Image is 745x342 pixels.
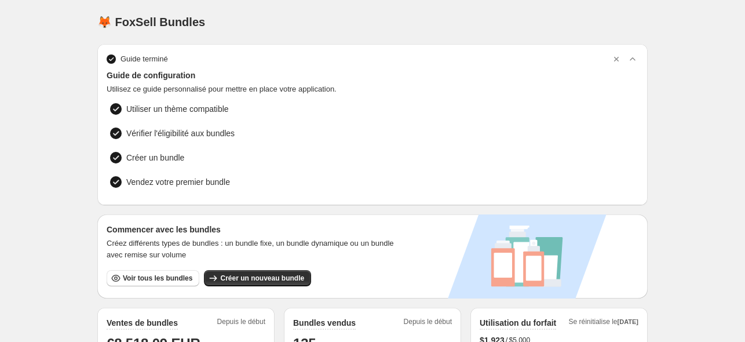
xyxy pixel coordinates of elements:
[217,317,265,330] span: Depuis le début
[126,152,184,163] span: Créer un bundle
[97,15,205,29] h1: 🦊 FoxSell Bundles
[107,238,408,261] span: Créez différents types de bundles : un bundle fixe, un bundle dynamique ou un bundle avec remise ...
[107,224,408,235] h3: Commencer avec les bundles
[123,274,192,283] span: Voir tous les bundles
[120,53,168,65] span: Guide terminé
[480,317,556,329] h2: Utilisation du forfait
[126,103,229,115] span: Utiliser un thème compatible
[568,317,638,330] span: Se réinitialise le
[220,274,304,283] span: Créer un nouveau bundle
[126,128,235,139] span: Vérifier l'éligibilité aux bundles
[204,270,311,286] button: Créer un nouveau bundle
[107,83,638,95] span: Utilisez ce guide personnalisé pour mettre en place votre application.
[404,317,452,330] span: Depuis le début
[293,317,356,329] h2: Bundles vendus
[618,318,638,325] span: [DATE]
[107,70,638,81] span: Guide de configuration
[107,270,199,286] button: Voir tous les bundles
[107,317,178,329] h2: Ventes de bundles
[126,176,361,188] span: Vendez votre premier bundle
